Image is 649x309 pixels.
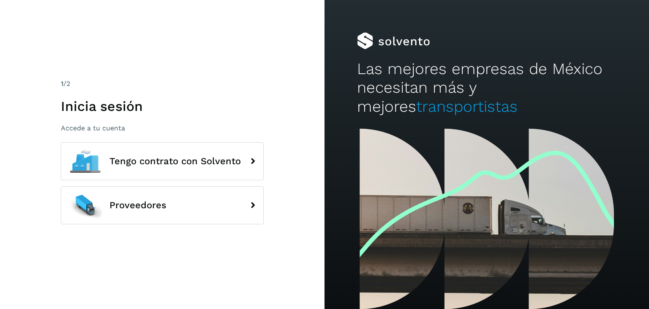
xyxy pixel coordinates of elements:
p: Accede a tu cuenta [61,124,264,132]
button: Proveedores [61,186,264,224]
span: 1 [61,80,63,88]
span: Tengo contrato con Solvento [109,156,241,166]
span: transportistas [416,97,518,116]
div: /2 [61,79,264,89]
h2: Las mejores empresas de México necesitan más y mejores [357,60,616,116]
h1: Inicia sesión [61,98,264,114]
span: Proveedores [109,200,166,210]
button: Tengo contrato con Solvento [61,142,264,180]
